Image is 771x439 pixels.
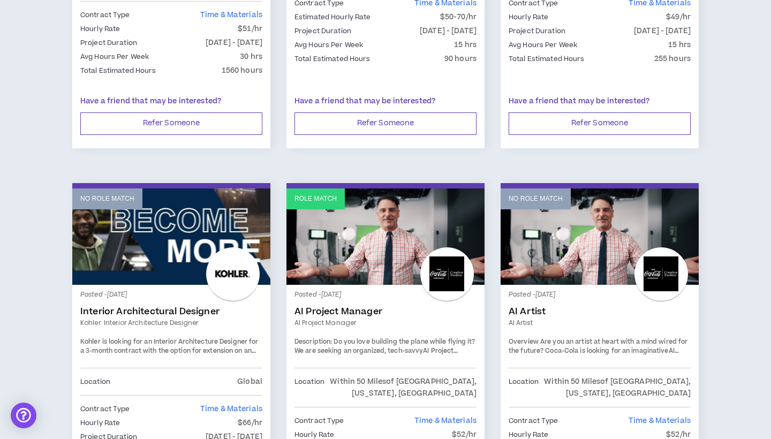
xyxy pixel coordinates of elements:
a: Kohler: Interior Architecture Designer [80,318,262,328]
span: Are you an artist at heart with a mind wired for the future? Coca-Cola is looking for an imaginative [509,337,687,356]
span: Time & Materials [414,415,477,426]
p: Contract Type [294,415,344,427]
p: 15 hrs [454,39,477,51]
p: Posted - [DATE] [509,290,691,300]
p: Estimated Hourly Rate [294,11,371,23]
p: 255 hours [654,53,691,65]
p: Location [294,376,324,399]
strong: Overview [509,337,539,346]
p: Avg Hours Per Week [509,39,577,51]
p: Location [80,376,110,388]
strong: Description: [294,337,332,346]
strong: AI Project Manager [294,346,458,365]
p: Avg Hours Per Week [294,39,363,51]
a: Interior Architectural Designer [80,306,262,317]
p: Total Estimated Hours [509,53,585,65]
p: Contract Type [80,9,130,21]
p: Role Match [294,194,337,204]
p: Posted - [DATE] [294,290,477,300]
p: $50-70/hr [440,11,477,23]
p: [DATE] - [DATE] [420,25,477,37]
a: AI Project Manager [294,306,477,317]
p: Posted - [DATE] [80,290,262,300]
p: Total Estimated Hours [80,65,156,77]
a: No Role Match [72,188,270,285]
p: No Role Match [80,194,134,204]
a: AI Artist [509,306,691,317]
p: 15 hrs [668,39,691,51]
p: [DATE] - [DATE] [634,25,691,37]
p: Have a friend that may be interested? [80,96,262,107]
a: AI Project Manager [294,318,477,328]
p: 1560 hours [222,65,262,77]
p: $49/hr [666,11,691,23]
p: Project Duration [509,25,565,37]
p: Have a friend that may be interested? [294,96,477,107]
div: Open Intercom Messenger [11,403,36,428]
button: Refer Someone [294,112,477,135]
p: Within 50 Miles of [GEOGRAPHIC_DATA], [US_STATE], [GEOGRAPHIC_DATA] [539,376,691,399]
span: Time & Materials [629,415,691,426]
p: [DATE] - [DATE] [206,37,262,49]
span: Kohler is looking for an Interior Architecture Designer for a 3-month contract with the option fo... [80,337,259,365]
a: Role Match [286,188,485,285]
span: Time & Materials [200,404,262,414]
a: No Role Match [501,188,699,285]
button: Refer Someone [80,112,262,135]
p: $66/hr [238,417,262,429]
p: 90 hours [444,53,477,65]
p: Hourly Rate [80,417,120,429]
p: Project Duration [80,37,137,49]
p: Contract Type [509,415,558,427]
a: AI Artist [509,318,691,328]
span: Time & Materials [200,10,262,20]
button: Refer Someone [509,112,691,135]
p: Within 50 Miles of [GEOGRAPHIC_DATA], [US_STATE], [GEOGRAPHIC_DATA] [324,376,477,399]
p: Hourly Rate [509,11,548,23]
span: Do you love building the plane while flying it? We are seeking an organized, tech-savvy [294,337,475,356]
p: Total Estimated Hours [294,53,371,65]
p: Project Duration [294,25,351,37]
p: No Role Match [509,194,563,204]
p: $51/hr [238,23,262,35]
p: Contract Type [80,403,130,415]
p: 30 hrs [240,51,262,63]
p: Avg Hours Per Week [80,51,149,63]
p: Hourly Rate [80,23,120,35]
p: Global [237,376,262,388]
strong: AI Artist [509,346,679,365]
p: Location [509,376,539,399]
p: Have a friend that may be interested? [509,96,691,107]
